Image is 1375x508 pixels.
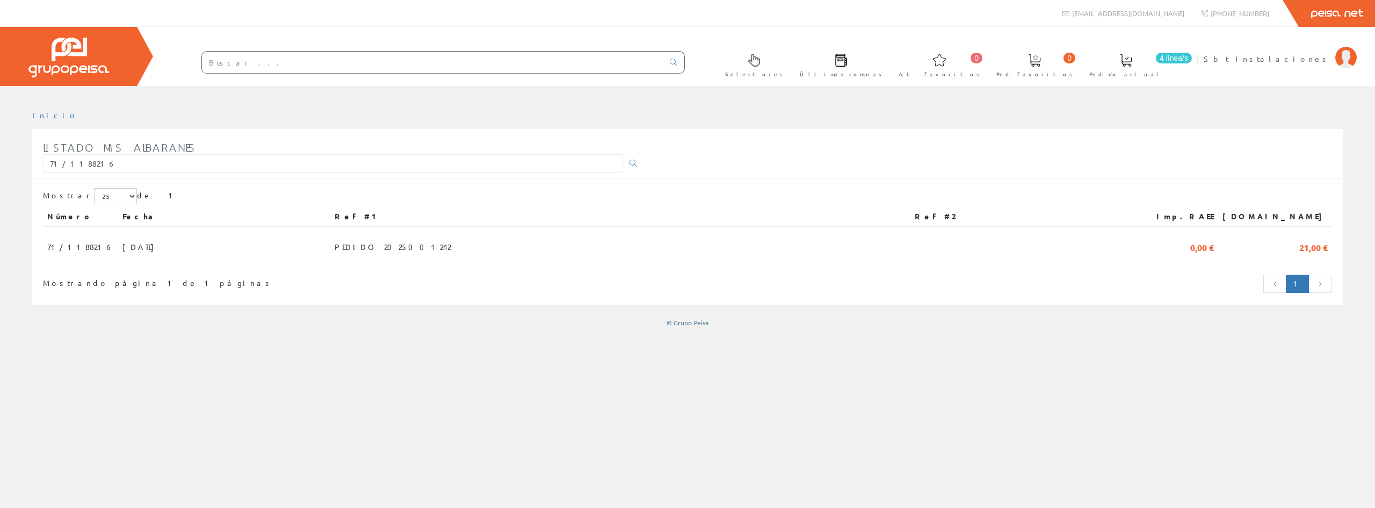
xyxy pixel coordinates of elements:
[43,188,137,204] label: Mostrar
[1211,9,1269,18] span: [PHONE_NUMBER]
[43,154,623,173] input: Introduzca parte o toda la referencia1, referencia2, número, fecha(dd/mm/yy) o rango de fechas(dd...
[1204,45,1357,55] a: Sbt Instalaciones
[43,207,118,226] th: Número
[43,274,571,289] div: Mostrando página 1 de 1 páginas
[47,238,114,256] span: 71/1188216
[122,238,160,256] span: [DATE]
[118,207,330,226] th: Fecha
[996,69,1073,80] span: Ped. favoritos
[1286,275,1309,293] a: Página actual
[1063,53,1075,63] span: 0
[725,69,783,80] span: Selectores
[1218,207,1332,226] th: [DOMAIN_NAME]
[43,188,1332,207] div: de 1
[94,188,137,204] select: Mostrar
[971,53,982,63] span: 0
[1089,69,1162,80] span: Pedido actual
[1299,238,1328,256] span: 21,00 €
[1190,238,1214,256] span: 0,00 €
[32,318,1343,327] div: © Grupo Peisa
[32,110,78,120] a: Inicio
[714,45,788,84] a: Selectores
[1263,275,1287,293] a: Página anterior
[28,38,109,77] img: Grupo Peisa
[789,45,887,84] a: Últimas compras
[43,141,196,154] span: Listado mis albaranes
[1308,275,1332,293] a: Página siguiente
[1204,53,1330,64] span: Sbt Instalaciones
[800,69,882,80] span: Últimas compras
[1138,207,1218,226] th: Imp.RAEE
[1072,9,1184,18] span: [EMAIL_ADDRESS][DOMAIN_NAME]
[910,207,1138,226] th: Ref #2
[1156,53,1192,63] span: 4 línea/s
[202,52,663,73] input: Buscar ...
[1079,45,1195,84] a: 4 línea/s Pedido actual
[330,207,910,226] th: Ref #1
[335,238,451,256] span: PEDIDO 2025001242
[899,69,980,80] span: Art. favoritos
